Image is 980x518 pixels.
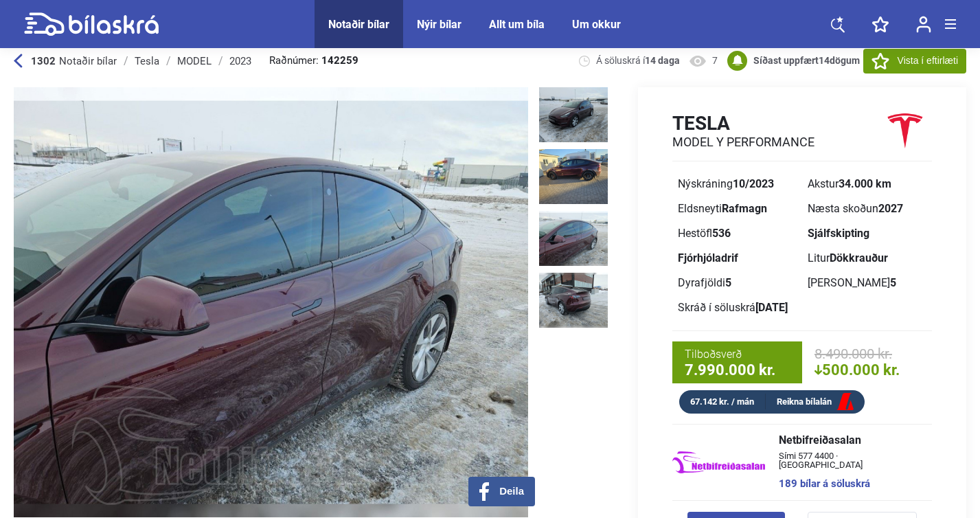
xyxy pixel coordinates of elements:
span: Deila [499,485,524,497]
span: Netbifreiðasalan [779,435,918,446]
b: Rafmagn [722,202,767,215]
div: Litur [808,253,926,264]
span: Notaðir bílar [59,55,117,67]
a: 189 bílar á söluskrá [779,479,918,489]
div: 67.142 kr. / mán [679,394,766,409]
img: 1758283251_2407029953609699951_30583223629286947.jpg [539,211,608,266]
span: 14 [819,55,830,66]
img: 1758283251_2791493354653952948_30583224421266990.jpg [539,273,608,328]
div: Skráð í söluskrá [678,302,797,313]
b: 14 daga [645,55,680,66]
a: Notaðir bílar [328,18,389,31]
span: Á söluskrá í [596,54,680,67]
b: Sjálfskipting [808,227,869,240]
button: Vista í eftirlæti [863,49,966,74]
a: Nýir bílar [417,18,461,31]
div: 2023 [229,56,251,67]
span: 500.000 kr. [814,361,920,378]
div: Tesla [135,56,159,67]
span: Sími 577 4400 · [GEOGRAPHIC_DATA] [779,451,918,469]
img: 1758283249_8994141277938997724_30583222214277581.jpg [539,87,608,142]
div: Eldsneyti [678,203,797,214]
b: 2027 [878,202,903,215]
a: Um okkur [572,18,621,31]
b: 10/2023 [733,177,774,190]
b: Síðast uppfært dögum [753,55,860,66]
a: Reikna bílalán [766,394,865,411]
h1: Tesla [672,112,814,135]
img: logo Tesla MODEL Y PERFORMANCE [878,111,932,150]
b: [DATE] [755,301,788,314]
img: 1758283250_3706640079567074893_30583222954617649.jpg [539,149,608,204]
b: Dökkrauður [830,251,888,264]
b: 1302 [31,55,56,67]
b: 34.000 km [839,177,891,190]
button: Deila [468,477,535,506]
div: Næsta skoðun [808,203,926,214]
img: user-login.svg [916,16,931,33]
a: Allt um bíla [489,18,545,31]
div: [PERSON_NAME] [808,278,926,289]
div: Nýskráning [678,179,797,190]
div: Dyrafjöldi [678,278,797,289]
span: Raðnúmer: [269,56,358,66]
b: Fjórhjóladrif [678,251,738,264]
span: 7 [712,54,718,67]
h2: MODEL Y PERFORMANCE [672,135,814,150]
div: MODEL [177,56,212,67]
span: 8.490.000 kr. [814,347,920,361]
span: 7.990.000 kr. [685,363,790,378]
span: Vista í eftirlæti [898,54,958,68]
b: 142259 [321,56,358,66]
span: Tilboðsverð [685,347,790,363]
div: Hestöfl [678,228,797,239]
b: 5 [890,276,896,289]
div: Akstur [808,179,926,190]
b: 536 [712,227,731,240]
b: 5 [725,276,731,289]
